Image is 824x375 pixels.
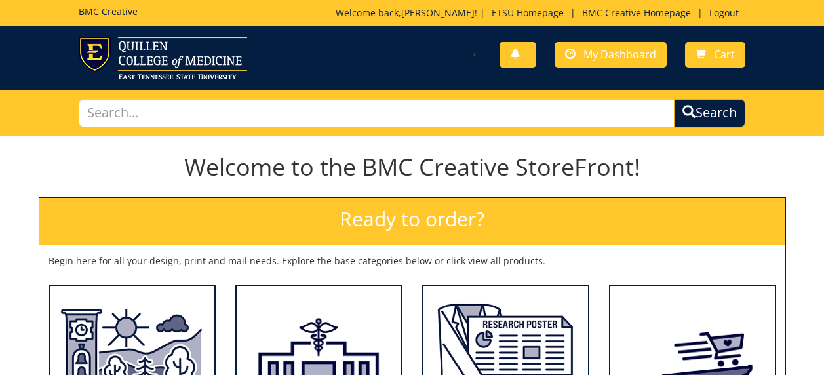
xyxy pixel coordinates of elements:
input: Search... [79,99,675,127]
span: Cart [714,47,735,62]
span: My Dashboard [583,47,656,62]
h2: Ready to order? [39,198,785,245]
a: ETSU Homepage [485,7,570,19]
p: Welcome back, ! | | | [336,7,745,20]
a: Cart [685,42,745,68]
button: Search [674,99,745,127]
p: Begin here for all your design, print and mail needs. Explore the base categories below or click ... [49,254,776,267]
h1: Welcome to the BMC Creative StoreFront! [39,154,786,180]
a: BMC Creative Homepage [576,7,697,19]
img: ETSU logo [79,37,247,79]
h5: BMC Creative [79,7,138,16]
a: Logout [703,7,745,19]
a: My Dashboard [555,42,667,68]
a: [PERSON_NAME] [401,7,475,19]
